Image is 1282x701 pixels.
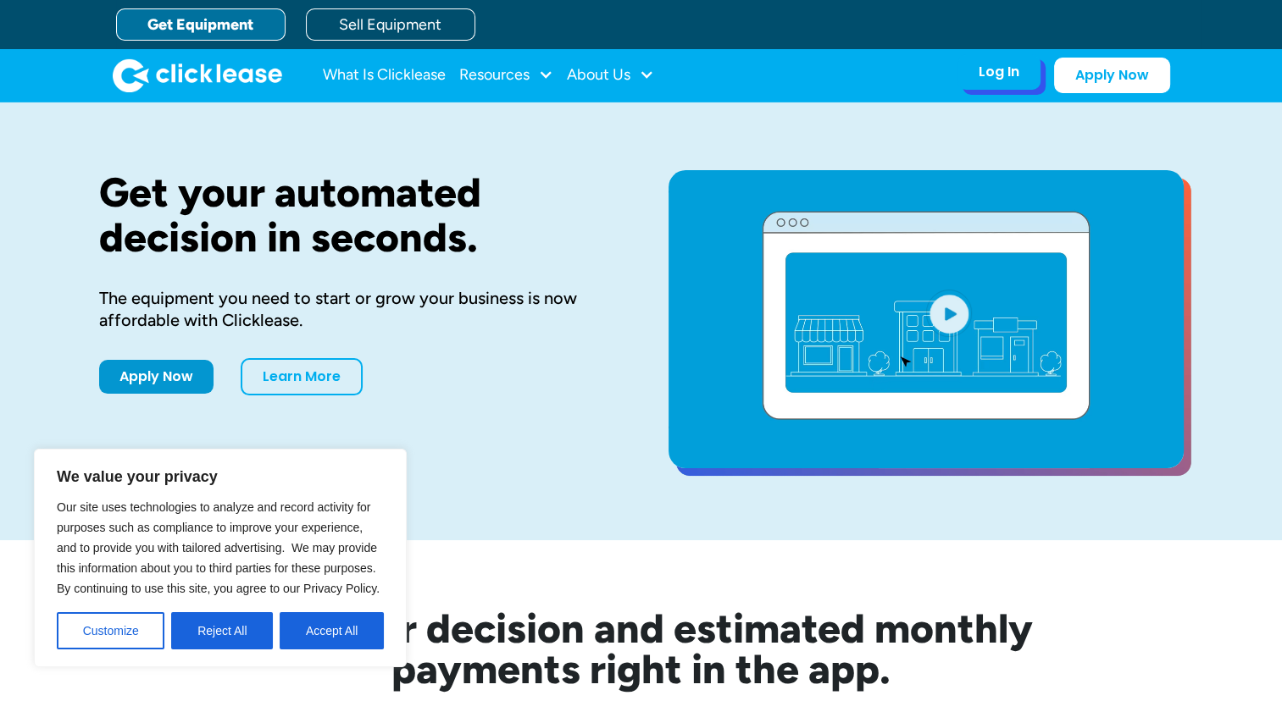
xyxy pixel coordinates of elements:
a: What Is Clicklease [323,58,446,92]
h1: Get your automated decision in seconds. [99,170,614,260]
div: Log In [979,63,1019,80]
h2: See your decision and estimated monthly payments right in the app. [167,608,1116,689]
a: Apply Now [99,360,214,394]
button: Accept All [280,612,384,649]
img: Blue play button logo on a light blue circular background [926,290,972,337]
a: open lightbox [669,170,1184,468]
div: About Us [567,58,654,92]
div: We value your privacy [34,449,407,667]
a: home [113,58,282,92]
a: Apply Now [1054,58,1170,93]
a: Sell Equipment [306,8,475,41]
button: Customize [57,612,164,649]
button: Reject All [171,612,273,649]
img: Clicklease logo [113,58,282,92]
div: Resources [459,58,553,92]
span: Our site uses technologies to analyze and record activity for purposes such as compliance to impr... [57,500,380,595]
a: Get Equipment [116,8,286,41]
p: We value your privacy [57,466,384,487]
div: The equipment you need to start or grow your business is now affordable with Clicklease. [99,287,614,331]
a: Learn More [241,358,363,395]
